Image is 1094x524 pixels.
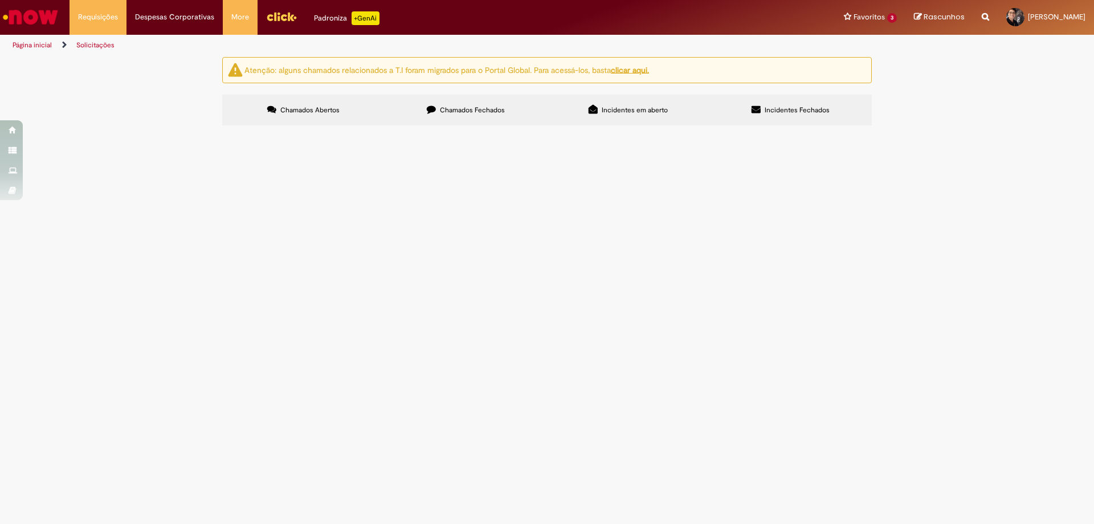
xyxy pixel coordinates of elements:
span: More [231,11,249,23]
span: 3 [887,13,897,23]
span: Requisições [78,11,118,23]
div: Padroniza [314,11,379,25]
span: Incidentes em aberto [602,105,668,115]
img: ServiceNow [1,6,60,29]
span: Chamados Fechados [440,105,505,115]
span: Incidentes Fechados [765,105,830,115]
a: Rascunhos [914,12,965,23]
span: Favoritos [854,11,885,23]
span: Chamados Abertos [280,105,340,115]
img: click_logo_yellow_360x200.png [266,8,297,25]
span: [PERSON_NAME] [1028,12,1085,22]
a: clicar aqui. [611,64,649,75]
ul: Trilhas de página [9,35,721,56]
ng-bind-html: Atenção: alguns chamados relacionados a T.I foram migrados para o Portal Global. Para acessá-los,... [244,64,649,75]
span: Despesas Corporativas [135,11,214,23]
span: Rascunhos [924,11,965,22]
a: Página inicial [13,40,52,50]
a: Solicitações [76,40,115,50]
p: +GenAi [352,11,379,25]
